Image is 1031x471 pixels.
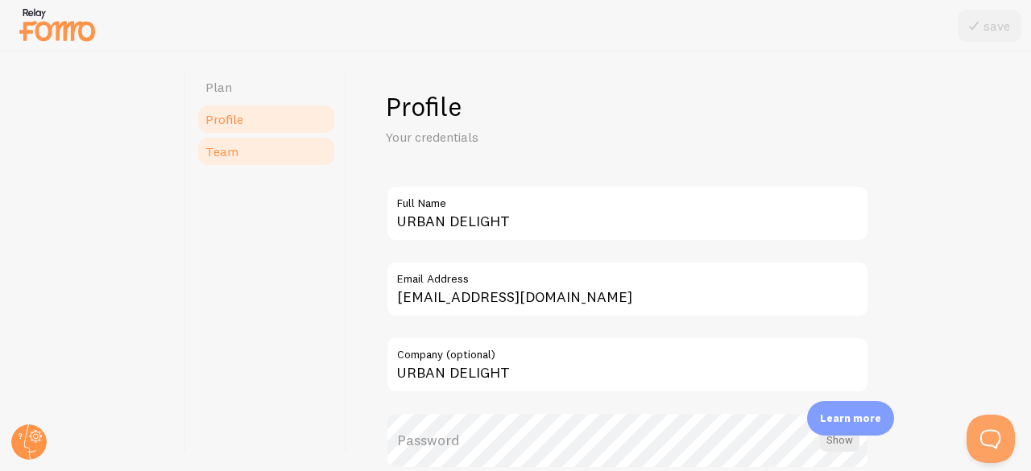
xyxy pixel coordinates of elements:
[205,111,243,127] span: Profile
[196,71,337,103] a: Plan
[386,261,869,288] label: Email Address
[196,103,337,135] a: Profile
[386,90,992,123] h1: Profile
[205,143,238,159] span: Team
[205,79,232,95] span: Plan
[386,412,869,469] label: Password
[386,128,772,147] p: Your credentials
[807,401,894,436] div: Learn more
[820,411,881,426] p: Learn more
[386,185,869,213] label: Full Name
[967,415,1015,463] iframe: Help Scout Beacon - Open
[17,4,97,45] img: fomo-relay-logo-orange.svg
[386,337,869,364] label: Company (optional)
[196,135,337,167] a: Team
